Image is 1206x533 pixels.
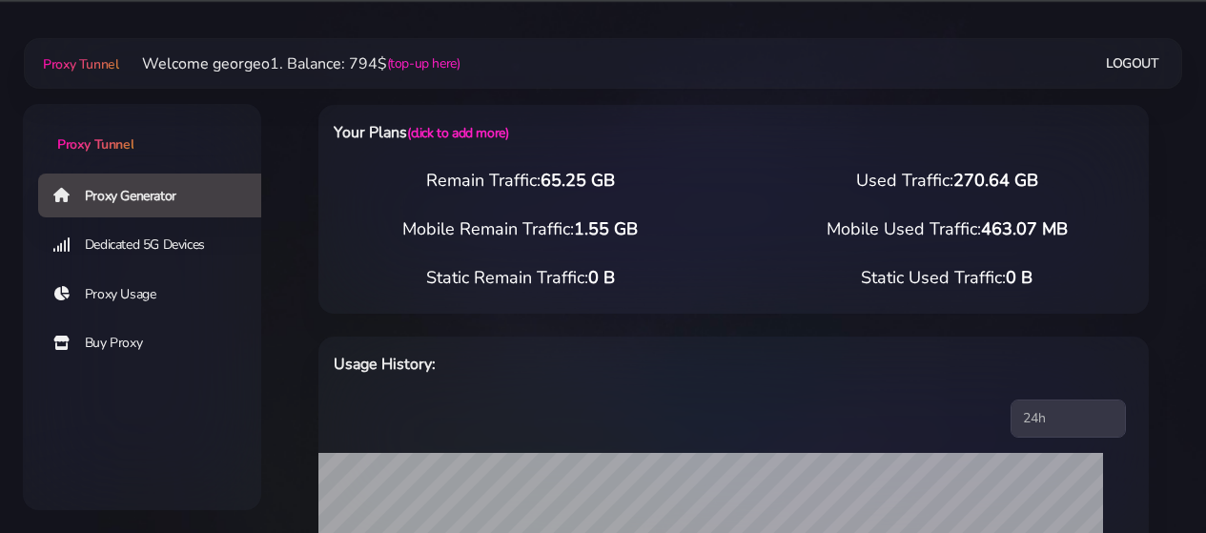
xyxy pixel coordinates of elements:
[981,217,1068,240] span: 463.07 MB
[734,168,1161,194] div: Used Traffic:
[334,120,790,145] h6: Your Plans
[387,53,460,73] a: (top-up here)
[1106,46,1159,81] a: Logout
[407,124,508,142] a: (click to add more)
[119,52,460,75] li: Welcome georgeo1. Balance: 794$
[307,216,734,242] div: Mobile Remain Traffic:
[574,217,638,240] span: 1.55 GB
[38,174,276,217] a: Proxy Generator
[23,104,261,154] a: Proxy Tunnel
[541,169,615,192] span: 65.25 GB
[925,221,1182,509] iframe: Webchat Widget
[57,135,133,154] span: Proxy Tunnel
[39,49,118,79] a: Proxy Tunnel
[43,55,118,73] span: Proxy Tunnel
[334,352,790,377] h6: Usage History:
[953,169,1038,192] span: 270.64 GB
[38,321,276,365] a: Buy Proxy
[307,168,734,194] div: Remain Traffic:
[734,265,1161,291] div: Static Used Traffic:
[38,273,276,317] a: Proxy Usage
[734,216,1161,242] div: Mobile Used Traffic:
[588,266,615,289] span: 0 B
[307,265,734,291] div: Static Remain Traffic:
[38,223,276,267] a: Dedicated 5G Devices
